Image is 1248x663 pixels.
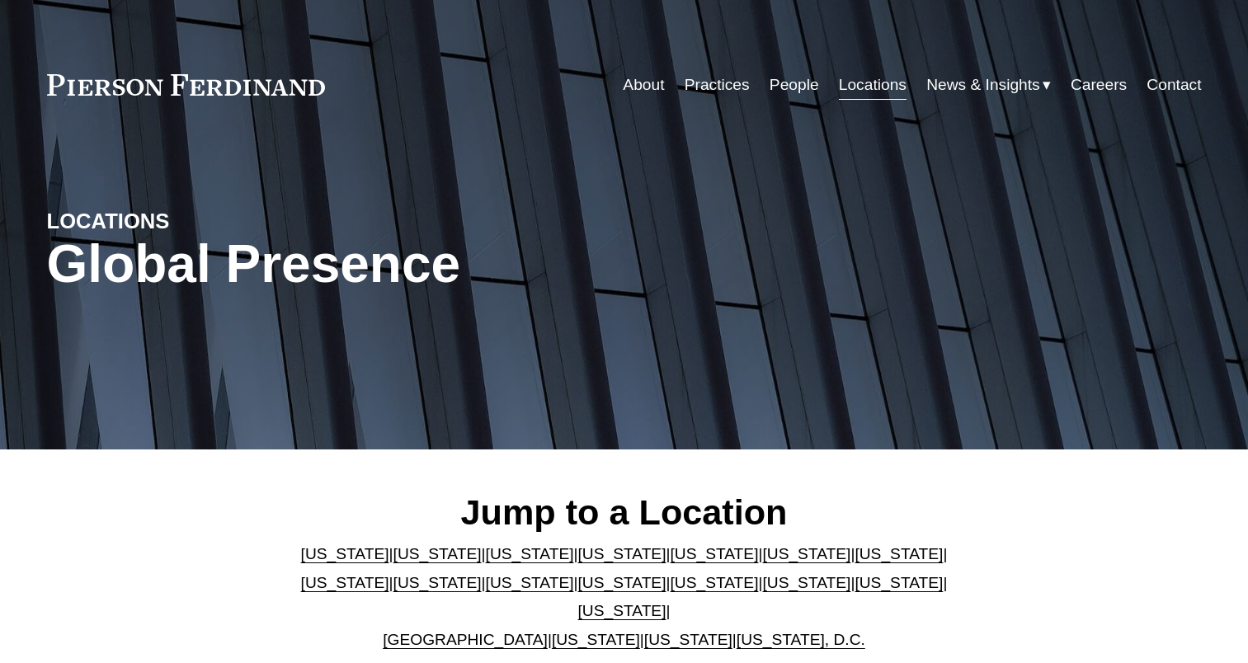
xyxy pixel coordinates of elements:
a: Careers [1071,69,1127,101]
a: [US_STATE], D.C. [737,631,865,648]
a: [US_STATE] [644,631,732,648]
a: [US_STATE] [578,602,666,619]
a: [US_STATE] [855,545,943,562]
a: [US_STATE] [552,631,640,648]
a: [US_STATE] [301,574,389,591]
a: [US_STATE] [762,574,850,591]
a: [US_STATE] [486,574,574,591]
p: | | | | | | | | | | | | | | | | | | [287,540,961,654]
a: [US_STATE] [670,574,758,591]
a: [US_STATE] [855,574,943,591]
a: People [770,69,819,101]
h1: Global Presence [47,234,817,294]
h4: LOCATIONS [47,208,336,234]
a: Practices [685,69,750,101]
a: [US_STATE] [301,545,389,562]
a: folder dropdown [926,69,1051,101]
a: [US_STATE] [762,545,850,562]
a: [US_STATE] [393,574,482,591]
a: [US_STATE] [486,545,574,562]
a: About [623,69,664,101]
a: [US_STATE] [578,574,666,591]
a: [GEOGRAPHIC_DATA] [383,631,548,648]
a: Contact [1147,69,1201,101]
a: Locations [839,69,907,101]
a: [US_STATE] [578,545,666,562]
h2: Jump to a Location [287,491,961,534]
span: News & Insights [926,71,1040,100]
a: [US_STATE] [393,545,482,562]
a: [US_STATE] [670,545,758,562]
